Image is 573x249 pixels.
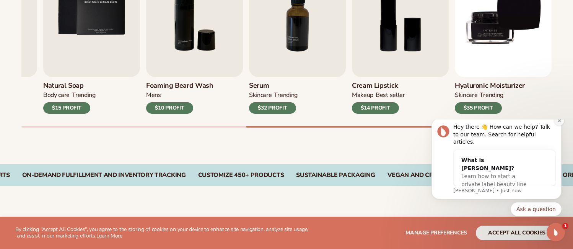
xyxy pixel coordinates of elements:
[22,172,186,179] div: On-Demand Fulfillment and Inventory Tracking
[352,102,399,114] div: $14 PROFIT
[33,68,136,75] p: Message from Lee, sent Just now
[547,223,565,241] iframe: Intercom live chat
[33,4,136,67] div: Message content
[476,226,558,240] button: accept all cookies
[455,91,477,99] div: SKINCARE
[352,82,405,90] h3: Cream Lipstick
[43,91,70,99] div: BODY Care
[562,223,568,229] span: 1
[33,4,136,26] div: Hey there 👋 How can we help? Talk to our team. Search for helpful articles.
[249,91,272,99] div: SKINCARE
[376,91,405,99] div: BEST SELLER
[405,229,467,236] span: Manage preferences
[249,102,296,114] div: $32 PROFIT
[420,120,573,221] iframe: Intercom notifications message
[274,91,297,99] div: TRENDING
[72,91,95,99] div: TRENDING
[41,54,107,76] span: Learn how to start a private label beauty line with [PERSON_NAME]
[249,82,298,90] h3: Serum
[455,82,525,90] h3: Hyaluronic moisturizer
[455,102,502,114] div: $35 PROFIT
[480,91,503,99] div: TRENDING
[34,31,120,83] div: What is [PERSON_NAME]?Learn how to start a private label beauty line with [PERSON_NAME]
[146,102,193,114] div: $10 PROFIT
[96,232,122,239] a: Learn More
[146,91,161,99] div: mens
[17,6,29,18] img: Profile image for Lee
[405,226,467,240] button: Manage preferences
[352,91,373,99] div: MAKEUP
[11,83,142,97] div: Quick reply options
[296,172,375,179] div: SUSTAINABLE PACKAGING
[387,172,503,179] div: VEGAN AND CRUELTY-FREE PRODUCTS
[146,82,213,90] h3: Foaming beard wash
[43,82,96,90] h3: Natural Soap
[198,172,284,179] div: CUSTOMIZE 450+ PRODUCTS
[41,37,112,53] div: What is [PERSON_NAME]?
[91,83,142,97] button: Quick reply: Ask a question
[43,102,90,114] div: $15 PROFIT
[15,226,309,239] p: By clicking "Accept All Cookies", you agree to the storing of cookies on your device to enhance s...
